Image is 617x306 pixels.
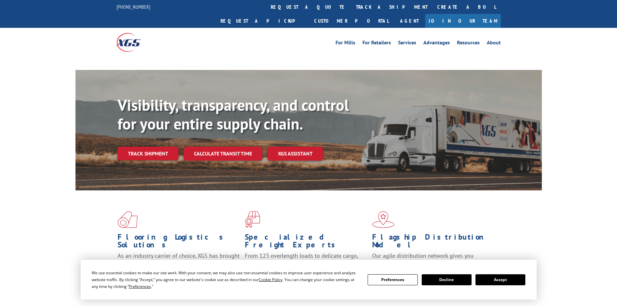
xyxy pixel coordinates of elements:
div: We use essential cookies to make our site work. With your consent, we may also use non-essential ... [92,269,360,290]
a: Request a pickup [216,14,309,28]
img: xgs-icon-total-supply-chain-intelligence-red [118,211,138,228]
a: Resources [457,40,480,47]
img: xgs-icon-focused-on-flooring-red [245,211,260,228]
a: About [487,40,501,47]
button: Preferences [368,274,417,285]
span: Preferences [129,284,151,289]
h1: Specialized Freight Experts [245,233,367,252]
span: Cookie Policy [259,277,282,282]
a: Customer Portal [309,14,394,28]
a: Advantages [423,40,450,47]
a: Agent [394,14,425,28]
a: Services [398,40,416,47]
a: For Mills [336,40,355,47]
button: Accept [475,274,525,285]
h1: Flooring Logistics Solutions [118,233,240,252]
a: Track shipment [118,147,178,160]
a: For Retailers [362,40,391,47]
a: XGS ASSISTANT [268,147,323,161]
p: From 123 overlength loads to delicate cargo, our experienced staff knows the best way to move you... [245,252,367,281]
button: Decline [422,274,472,285]
div: Cookie Consent Prompt [81,260,537,300]
img: xgs-icon-flagship-distribution-model-red [372,211,394,228]
a: Calculate transit time [184,147,262,161]
span: Our agile distribution network gives you nationwide inventory management on demand. [372,252,491,267]
span: As an industry carrier of choice, XGS has brought innovation and dedication to flooring logistics... [118,252,240,275]
h1: Flagship Distribution Model [372,233,495,252]
a: [PHONE_NUMBER] [117,4,150,10]
b: Visibility, transparency, and control for your entire supply chain. [118,95,349,134]
a: Join Our Team [425,14,501,28]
